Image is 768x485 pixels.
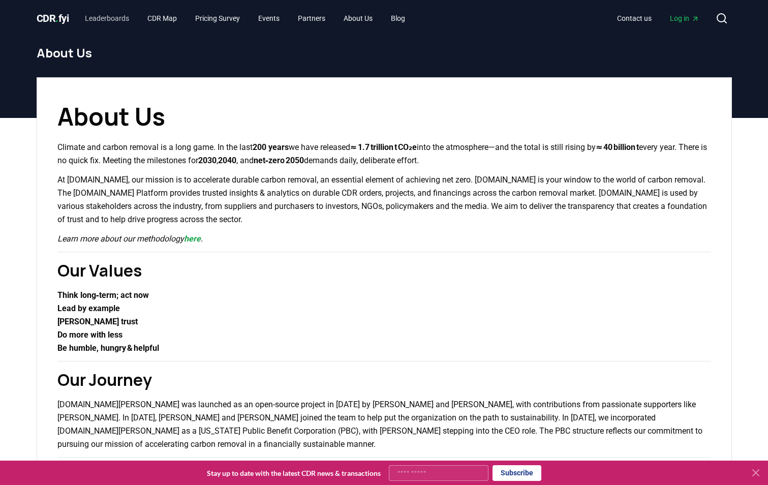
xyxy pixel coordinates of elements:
strong: ≈ 40 billion t [596,142,639,152]
a: Contact us [609,9,660,27]
strong: 2040 [218,156,236,165]
strong: Be humble, hungry & helpful [57,343,159,353]
h1: About Us [37,45,732,61]
em: Learn more about our methodology . [57,234,203,244]
strong: net‑zero 2050 [254,156,304,165]
h2: Our Journey [57,368,711,392]
strong: 200 years [253,142,289,152]
strong: Think long‑term; act now [57,290,149,300]
p: [DOMAIN_NAME][PERSON_NAME] was launched as an open-source project in [DATE] by [PERSON_NAME] and ... [57,398,711,451]
a: CDR.fyi [37,11,69,25]
strong: 2030 [198,156,217,165]
h2: Our Values [57,258,711,283]
a: About Us [335,9,381,27]
nav: Main [609,9,708,27]
a: Partners [290,9,333,27]
a: CDR Map [139,9,185,27]
a: Log in [662,9,708,27]
strong: Do more with less [57,330,122,340]
nav: Main [77,9,413,27]
h1: About Us [57,98,711,135]
strong: Lead by example [57,304,120,313]
span: . [55,12,58,24]
a: Blog [383,9,413,27]
p: Climate and carbon removal is a long game. In the last we have released into the atmosphere—and t... [57,141,711,167]
a: here [184,234,201,244]
strong: [PERSON_NAME] trust [57,317,138,326]
p: At [DOMAIN_NAME], our mission is to accelerate durable carbon removal, an essential element of ac... [57,173,711,226]
a: Leaderboards [77,9,137,27]
strong: ≈ 1.7 trillion t CO₂e [350,142,417,152]
a: Pricing Survey [187,9,248,27]
span: CDR fyi [37,12,69,24]
span: Log in [670,13,699,23]
a: Events [250,9,288,27]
